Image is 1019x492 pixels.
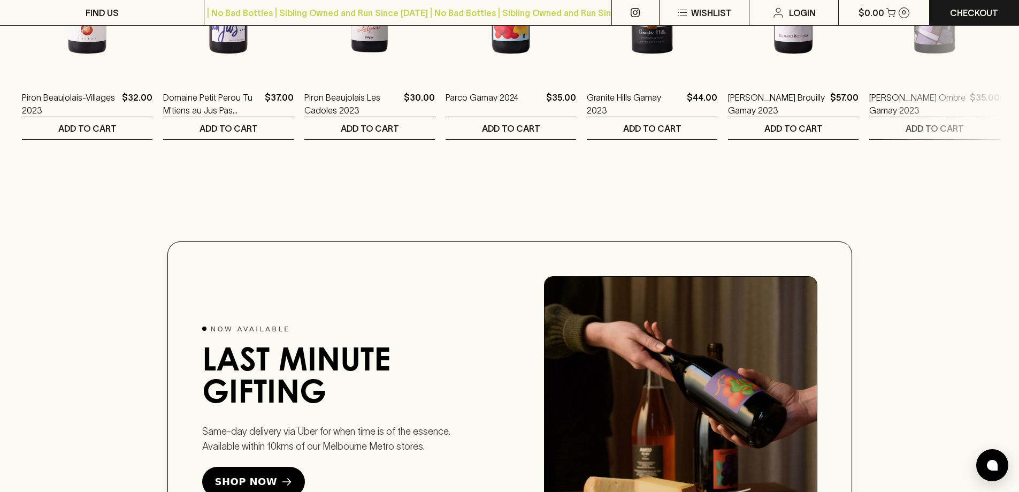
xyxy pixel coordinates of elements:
p: Wishlist [691,6,732,19]
h2: Last Minute Gifting [202,347,459,411]
span: NOW AVAILABLE [211,324,290,335]
p: $44.00 [687,91,717,117]
p: $32.00 [122,91,152,117]
p: $35.00 [546,91,576,117]
button: ADD TO CART [869,117,1000,139]
button: ADD TO CART [446,117,576,139]
p: $0.00 [859,6,884,19]
p: $37.00 [265,91,294,117]
a: Parco Gamay 2024 [446,91,518,117]
button: ADD TO CART [304,117,435,139]
p: ADD TO CART [764,122,823,135]
a: Granite Hills Gamay 2023 [587,91,683,117]
span: Shop Now [215,474,278,489]
p: $35.00 [970,91,1000,117]
button: ADD TO CART [163,117,294,139]
p: FIND US [86,6,119,19]
a: [PERSON_NAME] Ombre Gamay 2023 [869,91,966,117]
a: Piron Beaujolais Les Cadoles 2023 [304,91,400,117]
p: ADD TO CART [341,122,399,135]
a: Piron Beaujolais-Villages 2023 [22,91,118,117]
button: ADD TO CART [22,117,152,139]
button: ADD TO CART [587,117,717,139]
p: ADD TO CART [623,122,681,135]
p: $57.00 [830,91,859,117]
a: Domaine Petit Perou Tu M'tiens au Jus Pas Beaujolais Gamay 2023 [163,91,261,117]
button: ADD TO CART [728,117,859,139]
p: Same-day delivery via Uber for when time is of the essence. Available within 10kms of our Melbour... [202,424,459,454]
p: ADD TO CART [58,122,117,135]
p: Login [789,6,816,19]
p: $30.00 [404,91,435,117]
p: ADD TO CART [482,122,540,135]
img: bubble-icon [987,460,998,471]
p: ADD TO CART [906,122,964,135]
a: [PERSON_NAME] Brouilly Gamay 2023 [728,91,826,117]
p: 0 [902,10,906,16]
p: Checkout [950,6,998,19]
p: ADD TO CART [200,122,258,135]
